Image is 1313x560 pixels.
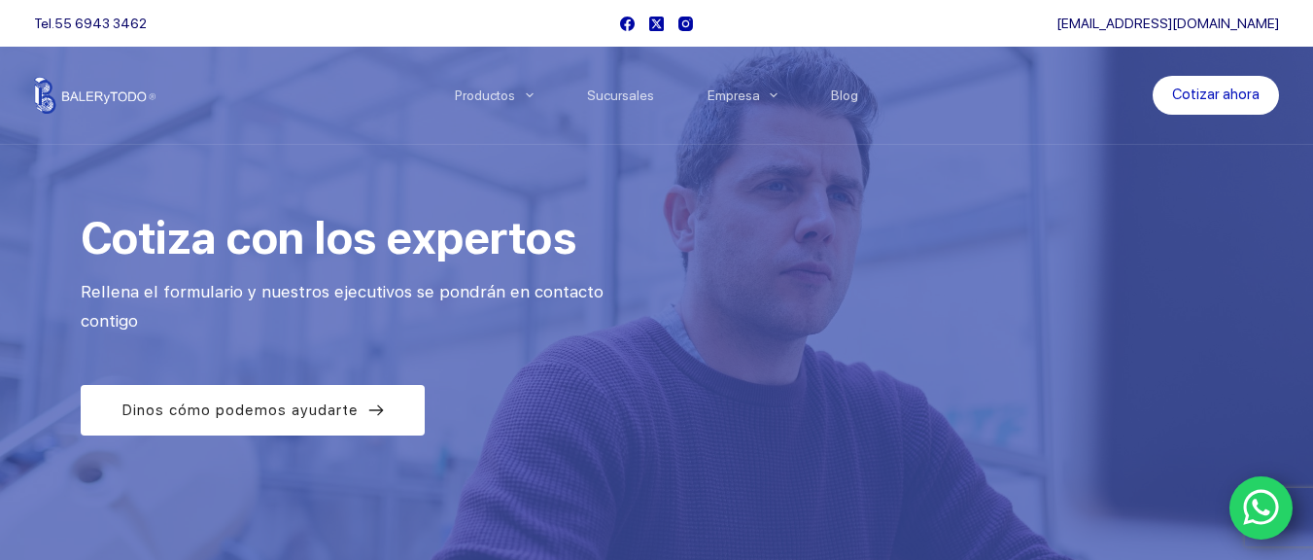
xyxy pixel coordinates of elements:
a: [EMAIL_ADDRESS][DOMAIN_NAME] [1056,16,1279,31]
span: Cotiza con los expertos [81,211,576,264]
a: X (Twitter) [649,17,664,31]
span: Rellena el formulario y nuestros ejecutivos se pondrán en contacto contigo [81,282,608,332]
span: Dinos cómo podemos ayudarte [121,399,359,422]
a: WhatsApp [1229,476,1294,541]
a: Facebook [620,17,635,31]
img: Balerytodo [34,77,155,114]
a: Instagram [678,17,693,31]
nav: Menu Principal [428,47,885,144]
a: 55 6943 3462 [54,16,147,31]
a: Dinos cómo podemos ayudarte [81,385,425,436]
span: Tel. [34,16,147,31]
a: Cotizar ahora [1153,76,1279,115]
